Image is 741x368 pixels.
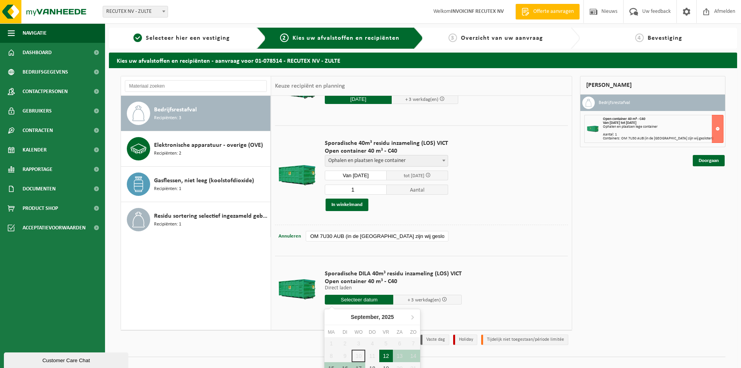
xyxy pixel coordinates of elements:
[379,350,393,362] div: 12
[325,155,448,166] span: Ophalen en plaatsen lege container
[461,35,543,41] span: Overzicht van uw aanvraag
[4,351,130,368] iframe: chat widget
[599,97,630,109] h3: Bedrijfsrestafval
[121,202,271,237] button: Residu sortering selectief ingezameld gebruikt textiel (verlaagde heffing) Recipiënten: 1
[23,179,56,199] span: Documenten
[531,8,576,16] span: Offerte aanvragen
[325,270,462,278] span: Sporadische DILA 40m³ residu inzameling (LOS) VICT
[326,199,368,211] button: In winkelmand
[338,328,352,336] div: di
[603,117,645,121] span: Open container 40 m³ - C40
[379,328,393,336] div: vr
[279,234,301,239] span: Annuleren
[154,211,268,221] span: Residu sortering selectief ingezameld gebruikt textiel (verlaagde heffing)
[23,62,68,82] span: Bedrijfsgegevens
[648,35,682,41] span: Bevestiging
[324,328,338,336] div: ma
[23,218,86,238] span: Acceptatievoorwaarden
[23,101,52,121] span: Gebruikers
[603,121,636,125] strong: Van [DATE] tot [DATE]
[121,167,271,202] button: Gasflessen, niet leeg (koolstofdioxide) Recipiënten: 1
[420,335,449,345] li: Vaste dag
[125,80,267,92] input: Materiaal zoeken
[109,53,737,68] h2: Kies uw afvalstoffen en recipiënten - aanvraag voor 01-078514 - RECUTEX NV - ZULTE
[280,33,289,42] span: 2
[154,105,197,114] span: Bedrijfsrestafval
[325,295,393,305] input: Selecteer datum
[154,221,181,228] span: Recipiënten: 1
[23,140,47,160] span: Kalender
[325,147,448,155] span: Open container 40 m³ - C40
[133,33,142,42] span: 1
[325,139,448,147] span: Sporadische 40m³ residu inzameling (LOS) VICT
[382,314,394,320] i: 2025
[154,150,181,157] span: Recipiënten: 2
[23,43,52,62] span: Dashboard
[23,82,68,101] span: Contactpersonen
[453,335,477,345] li: Holiday
[448,33,457,42] span: 3
[23,121,53,140] span: Contracten
[103,6,168,18] span: RECUTEX NV - ZULTE
[387,185,448,195] span: Aantal
[406,328,420,336] div: zo
[352,328,365,336] div: wo
[348,311,397,323] div: September,
[325,94,392,104] input: Selecteer datum
[603,137,723,141] div: Containers: OM 7U30 AUB (in de [GEOGRAPHIC_DATA] zijn wij gesloten)
[293,35,399,41] span: Kies uw afvalstoffen en recipiënten
[121,96,271,131] button: Bedrijfsrestafval Recipiënten: 3
[693,155,725,166] a: Doorgaan
[325,278,462,285] span: Open container 40 m³ - C40
[306,231,448,241] input: bv. C10-005
[515,4,580,19] a: Offerte aanvragen
[405,97,438,102] span: + 3 werkdag(en)
[121,131,271,167] button: Elektronische apparatuur - overige (OVE) Recipiënten: 2
[603,133,723,137] div: Aantal: 1
[23,160,53,179] span: Rapportage
[154,114,181,122] span: Recipiënten: 3
[23,199,58,218] span: Product Shop
[603,125,723,129] div: Ophalen en plaatsen lege container
[113,33,251,43] a: 1Selecteer hier een vestiging
[154,141,263,150] span: Elektronische apparatuur - overige (OVE)
[154,176,254,185] span: Gasflessen, niet leeg (koolstofdioxide)
[635,33,644,42] span: 4
[580,76,725,95] div: [PERSON_NAME]
[404,173,424,178] span: tot [DATE]
[278,231,302,242] button: Annuleren
[23,23,47,43] span: Navigatie
[365,328,379,336] div: do
[325,171,387,180] input: Selecteer datum
[271,76,349,96] div: Keuze recipiënt en planning
[451,9,504,14] strong: INVOICINF RECUTEX NV
[325,285,462,291] p: Direct laden
[408,298,441,303] span: + 3 werkdag(en)
[393,328,406,336] div: za
[103,6,168,17] span: RECUTEX NV - ZULTE
[154,185,181,193] span: Recipiënten: 1
[146,35,230,41] span: Selecteer hier een vestiging
[481,335,568,345] li: Tijdelijk niet toegestaan/période limitée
